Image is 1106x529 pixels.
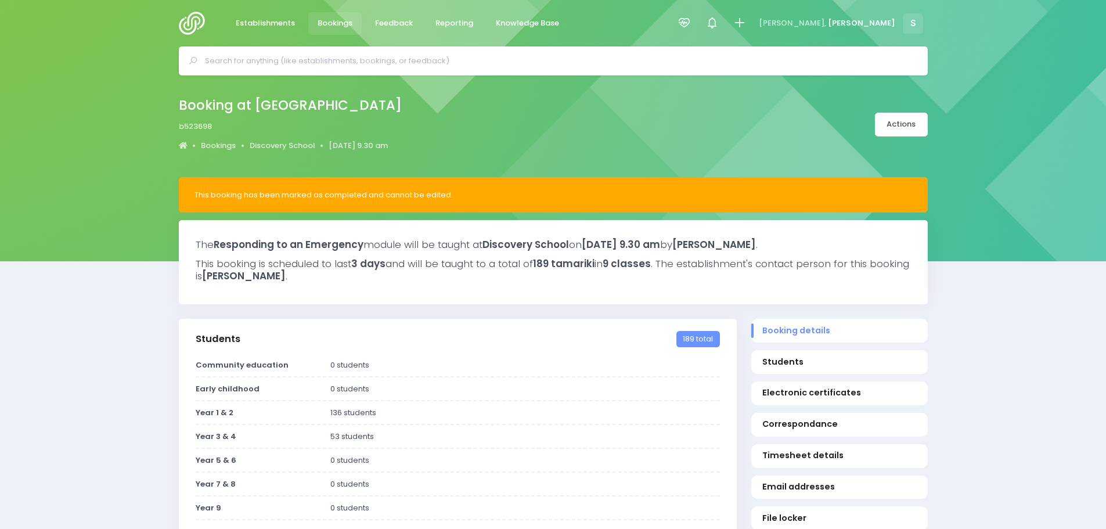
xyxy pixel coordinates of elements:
a: Bookings [201,140,236,152]
strong: Year 1 & 2 [196,407,233,418]
a: Establishments [226,12,305,35]
strong: Discovery School [482,237,569,251]
img: Logo [179,12,212,35]
span: Students [762,356,916,368]
span: Booking details [762,325,916,337]
a: Knowledge Base [487,12,569,35]
span: Correspondance [762,418,916,430]
span: [PERSON_NAME] [828,17,895,29]
strong: 9 classes [603,257,651,271]
span: Electronic certificates [762,387,916,399]
strong: Community education [196,359,289,370]
span: Establishments [236,17,295,29]
strong: Responding to an Emergency [214,237,363,251]
strong: [PERSON_NAME] [672,237,756,251]
strong: [PERSON_NAME] [202,269,286,283]
strong: Year 5 & 6 [196,455,236,466]
span: Timesheet details [762,449,916,462]
div: 0 students [323,359,727,371]
strong: 3 days [351,257,386,271]
strong: Year 7 & 8 [196,478,236,490]
h3: Students [196,333,240,345]
a: Email addresses [751,476,928,499]
span: S [903,13,923,34]
strong: 189 tamariki [533,257,595,271]
span: Reporting [435,17,473,29]
span: Email addresses [762,481,916,493]
a: Feedback [366,12,423,35]
a: Timesheet details [751,444,928,468]
span: Bookings [318,17,352,29]
span: Knowledge Base [496,17,559,29]
a: Reporting [426,12,483,35]
span: 189 total [676,331,719,347]
span: b523698 [179,121,212,132]
strong: Year 3 & 4 [196,431,236,442]
a: Bookings [308,12,362,35]
div: 0 students [323,478,727,490]
div: 53 students [323,431,727,442]
a: Actions [875,113,928,136]
h2: Booking at [GEOGRAPHIC_DATA] [179,98,402,113]
strong: Early childhood [196,383,260,394]
a: Students [751,350,928,374]
input: Search for anything (like establishments, bookings, or feedback) [205,52,912,70]
strong: Year 9 [196,502,221,513]
div: 0 students [323,455,727,466]
div: This booking has been marked as completed and cannot be edited. [194,189,912,201]
strong: [DATE] 9.30 am [582,237,660,251]
span: File locker [762,512,916,524]
h3: This booking is scheduled to last and will be taught to a total of in . The establishment's conta... [196,258,911,282]
a: [DATE] 9.30 am [329,140,388,152]
span: Feedback [375,17,413,29]
a: Discovery School [250,140,315,152]
a: Booking details [751,319,928,343]
div: 0 students [323,383,727,395]
a: Electronic certificates [751,382,928,405]
a: Correspondance [751,413,928,437]
h3: The module will be taught at on by . [196,239,911,250]
div: 136 students [323,407,727,419]
span: [PERSON_NAME], [759,17,826,29]
div: 0 students [323,502,727,514]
